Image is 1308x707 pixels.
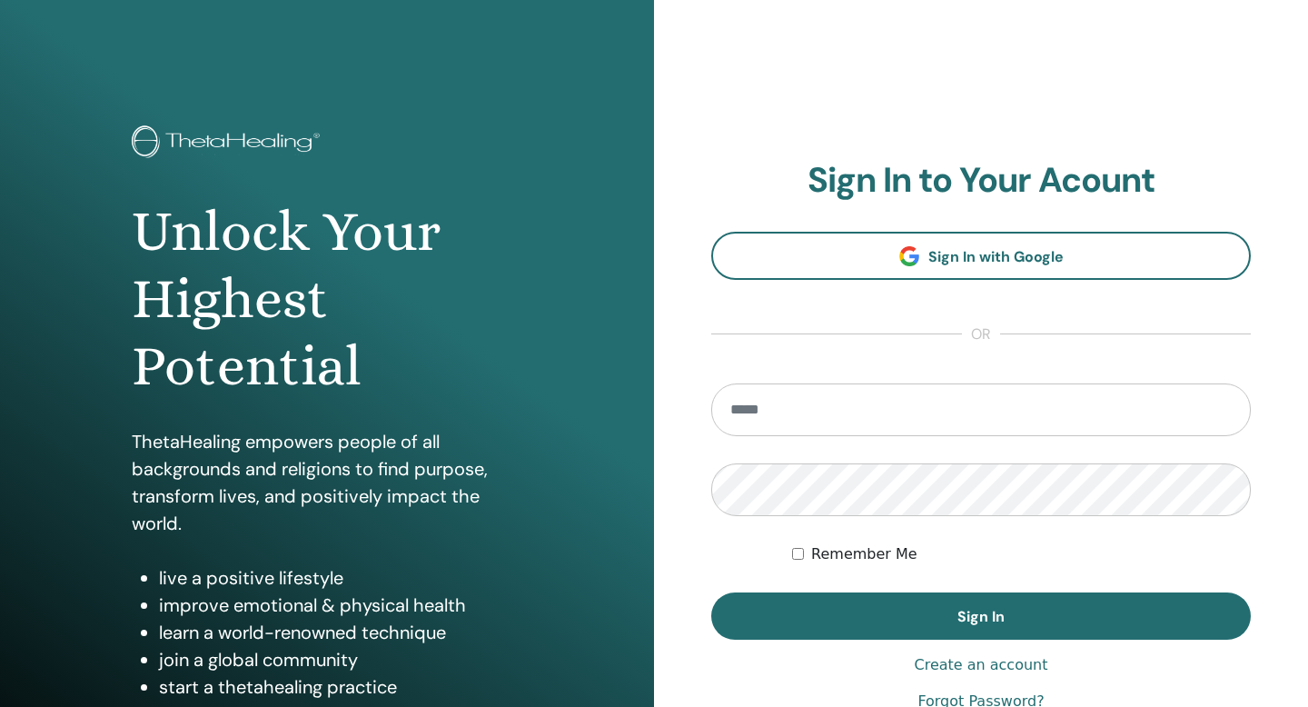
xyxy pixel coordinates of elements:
div: Keep me authenticated indefinitely or until I manually logout [792,543,1251,565]
a: Create an account [914,654,1047,676]
span: Sign In [957,607,1005,626]
li: start a thetahealing practice [159,673,522,701]
li: live a positive lifestyle [159,564,522,592]
span: or [962,324,1000,345]
li: improve emotional & physical health [159,592,522,619]
h1: Unlock Your Highest Potential [132,198,522,401]
label: Remember Me [811,543,917,565]
li: learn a world-renowned technique [159,619,522,646]
p: ThetaHealing empowers people of all backgrounds and religions to find purpose, transform lives, a... [132,428,522,537]
button: Sign In [711,592,1251,640]
li: join a global community [159,646,522,673]
a: Sign In with Google [711,232,1251,280]
span: Sign In with Google [928,247,1064,266]
h2: Sign In to Your Acount [711,160,1251,202]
